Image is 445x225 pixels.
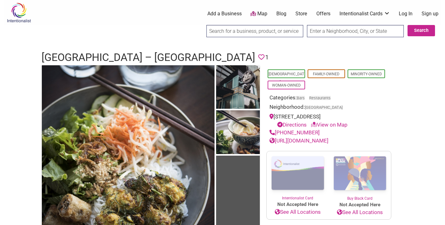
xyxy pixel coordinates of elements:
a: Log In [399,10,413,17]
a: Add a Business [207,10,242,17]
a: Intentionalist Card [267,151,329,201]
a: Directions [277,122,307,128]
span: Not Accepted Here [329,201,391,208]
a: View on Map [311,122,348,128]
a: [DEMOGRAPHIC_DATA]-Owned [269,72,304,84]
a: Sign up [422,10,438,17]
a: See All Locations [329,208,391,217]
a: [PHONE_NUMBER] [269,129,320,136]
a: Minority-Owned [351,72,382,76]
a: Restaurants [309,96,331,100]
a: Woman-Owned [272,83,301,87]
input: Enter a Neighborhood, City, or State [307,25,404,37]
button: Search [408,25,435,36]
a: Offers [316,10,330,17]
div: Neighborhood: [269,103,388,113]
img: Intentionalist Card [267,151,329,195]
a: Bars [297,96,305,100]
input: Search for a business, product, or service [206,25,303,37]
span: 1 [265,52,269,62]
a: Family-Owned [313,72,339,76]
div: Categories: [269,94,388,103]
a: Blog [276,10,286,17]
img: Intentionalist [4,2,34,23]
a: See All Locations [267,208,329,216]
span: Not Accepted Here [267,201,329,208]
div: [STREET_ADDRESS] [269,113,388,129]
a: Buy Black Card [329,151,391,201]
span: [GEOGRAPHIC_DATA] [305,106,343,110]
a: Map [250,10,267,17]
h1: [GEOGRAPHIC_DATA] – [GEOGRAPHIC_DATA] [42,50,255,65]
a: [URL][DOMAIN_NAME] [269,137,329,144]
img: Buy Black Card [329,151,391,196]
a: Intentionalist Cards [339,10,390,17]
a: Store [295,10,307,17]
